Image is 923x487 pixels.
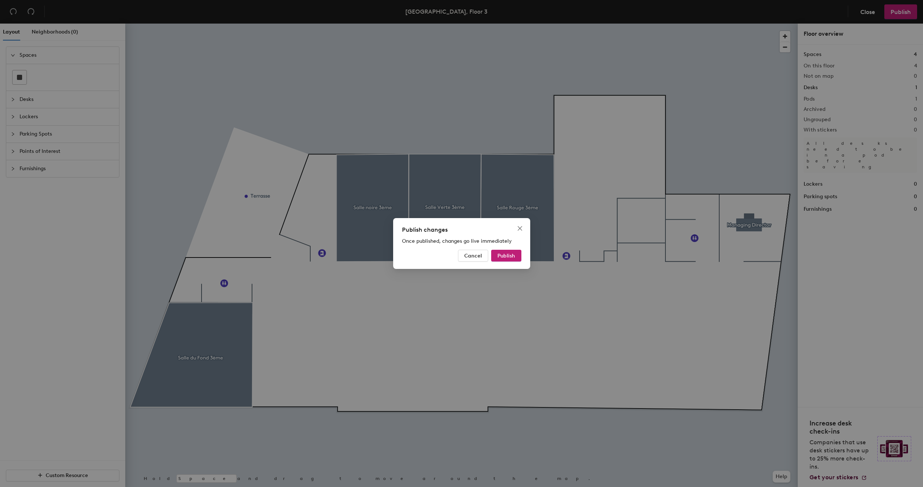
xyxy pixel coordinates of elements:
[402,225,521,234] div: Publish changes
[458,250,488,262] button: Cancel
[491,250,521,262] button: Publish
[402,238,512,244] span: Once published, changes go live immediately
[517,225,523,231] span: close
[514,225,526,231] span: Close
[497,253,515,259] span: Publish
[514,223,526,234] button: Close
[464,253,482,259] span: Cancel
